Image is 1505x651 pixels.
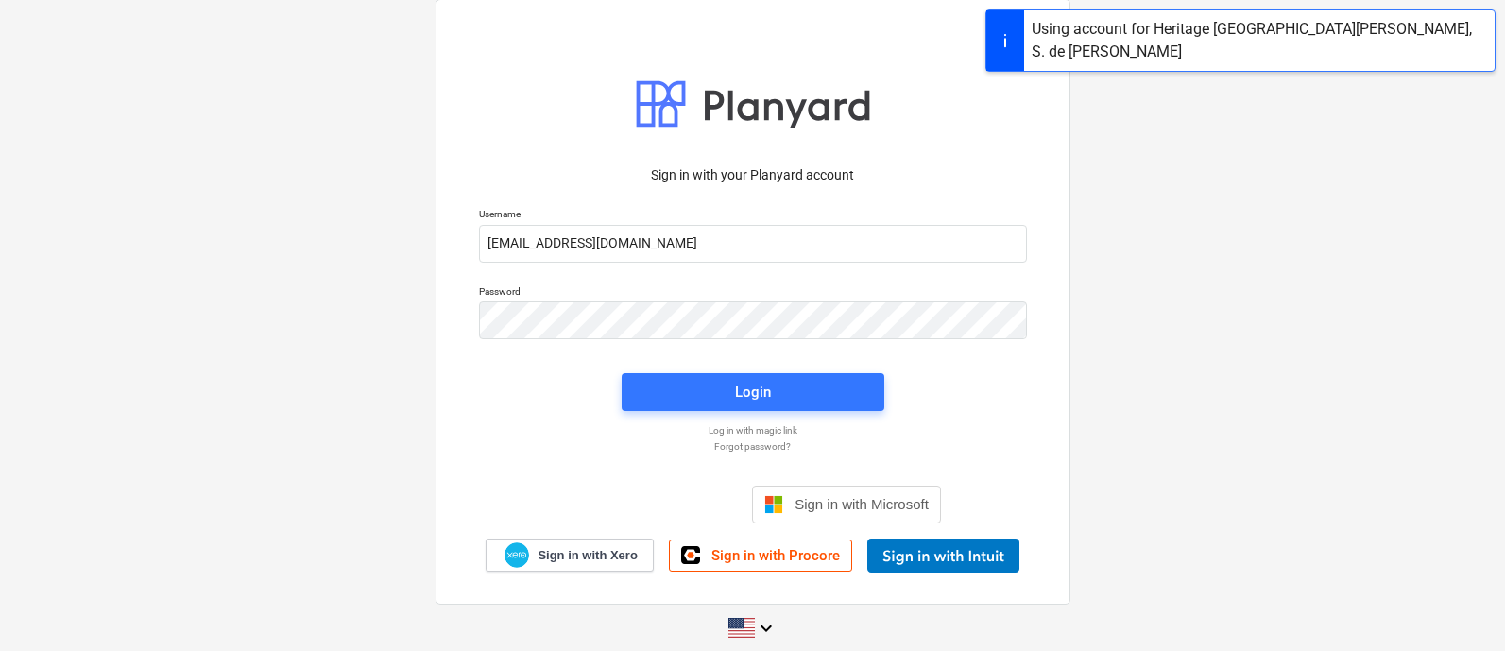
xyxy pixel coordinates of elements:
[735,380,771,404] div: Login
[764,495,783,514] img: Microsoft logo
[470,424,1036,437] a: Log in with magic link
[669,540,852,572] a: Sign in with Procore
[538,547,637,564] span: Sign in with Xero
[479,208,1027,224] p: Username
[555,484,746,525] iframe: Sign in with Google Button
[479,165,1027,185] p: Sign in with your Planyard account
[505,542,529,568] img: Xero logo
[622,373,884,411] button: Login
[479,225,1027,263] input: Username
[795,496,929,512] span: Sign in with Microsoft
[755,617,778,640] i: keyboard_arrow_down
[486,539,654,572] a: Sign in with Xero
[1032,18,1487,63] div: Using account for Heritage [GEOGRAPHIC_DATA][PERSON_NAME], S. de [PERSON_NAME]
[711,547,840,564] span: Sign in with Procore
[479,285,1027,301] p: Password
[470,440,1036,453] a: Forgot password?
